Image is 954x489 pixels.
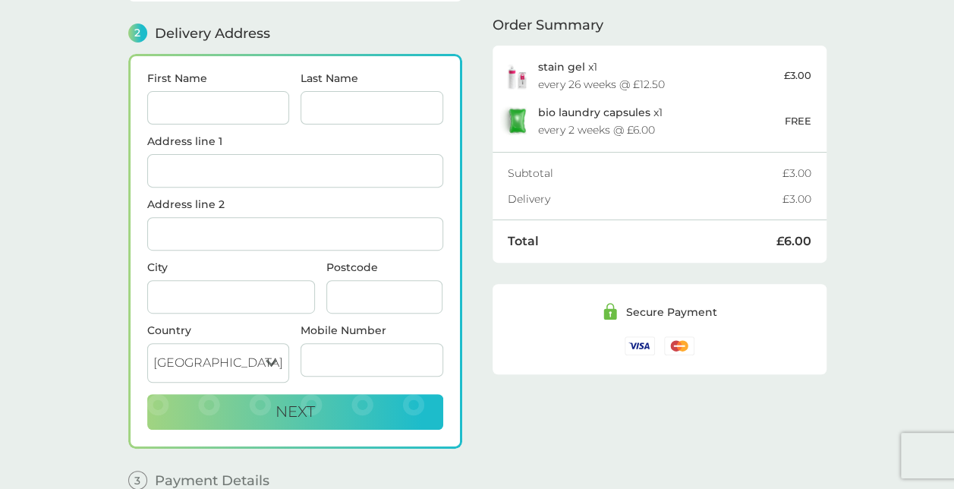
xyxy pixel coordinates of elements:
label: City [147,262,315,273]
button: Next [147,394,443,431]
div: every 2 weeks @ £6.00 [538,125,655,135]
div: Country [147,325,290,336]
p: £3.00 [784,68,811,84]
div: Secure Payment [626,307,717,317]
span: stain gel [538,60,585,74]
span: Payment Details [155,474,269,487]
img: /assets/icons/cards/visa.svg [625,336,655,355]
div: £3.00 [782,194,811,204]
span: bio laundry capsules [538,106,650,119]
p: x 1 [538,106,663,118]
p: x 1 [538,61,597,73]
div: every 26 weeks @ £12.50 [538,79,665,90]
span: Order Summary [493,18,603,32]
label: Address line 1 [147,136,443,147]
div: Subtotal [508,168,782,178]
div: £3.00 [782,168,811,178]
label: Mobile Number [301,325,443,336]
span: 2 [128,24,147,43]
label: Last Name [301,73,443,84]
img: /assets/icons/cards/mastercard.svg [664,336,694,355]
label: Address line 2 [147,199,443,210]
span: Delivery Address [155,27,270,40]
label: First Name [147,73,290,84]
div: £6.00 [776,235,811,248]
div: Delivery [508,194,782,204]
label: Postcode [326,262,443,273]
p: FREE [785,113,811,129]
span: Next [275,402,315,421]
div: Total [508,235,776,248]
